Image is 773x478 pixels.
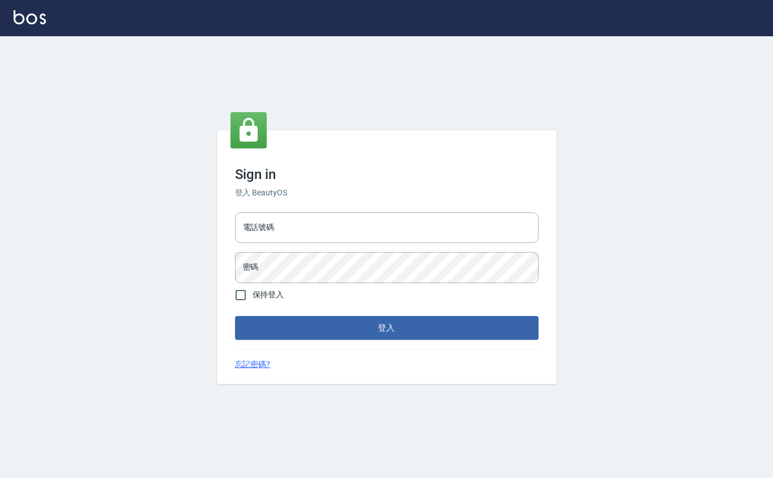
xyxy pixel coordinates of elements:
[14,10,46,24] img: Logo
[253,289,284,301] span: 保持登入
[235,187,539,199] h6: 登入 BeautyOS
[235,316,539,340] button: 登入
[235,167,539,182] h3: Sign in
[235,358,271,370] a: 忘記密碼?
